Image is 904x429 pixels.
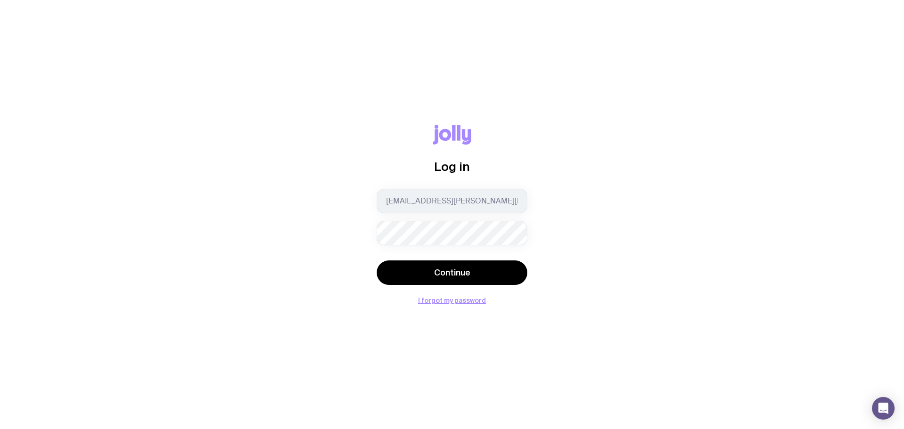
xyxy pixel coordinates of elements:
span: Continue [434,267,470,278]
div: Open Intercom Messenger [872,397,895,420]
button: Continue [377,260,527,285]
button: I forgot my password [418,297,486,304]
input: you@email.com [377,189,527,213]
span: Log in [434,160,470,173]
